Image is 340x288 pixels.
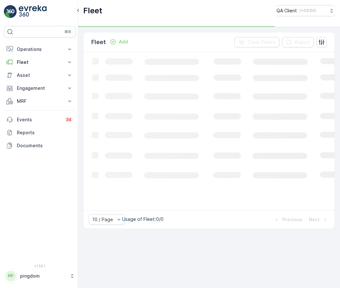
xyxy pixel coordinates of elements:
[295,39,310,45] p: Export
[4,269,75,283] button: PPpingdom
[17,129,73,136] p: Reports
[66,117,72,122] p: 34
[4,95,75,108] button: MRF
[119,39,128,45] p: Add
[17,142,73,149] p: Documents
[4,139,75,152] a: Documents
[273,216,303,223] button: Previous
[83,6,102,16] p: Fleet
[277,5,335,16] button: QA Client(+03:00)
[308,216,329,223] button: Next
[122,216,164,222] p: Usage of Fleet : 0/0
[4,5,17,18] img: logo
[19,5,47,18] img: logo_light-DOdMpM7g.png
[17,116,61,123] p: Events
[17,98,62,104] p: MRF
[107,38,130,46] button: Add
[300,8,316,13] p: ( +03:00 )
[4,264,75,268] span: v 1.50.1
[277,7,297,14] p: QA Client
[234,37,279,47] button: Clear Filters
[4,82,75,95] button: Engagement
[17,59,62,66] p: Fleet
[4,69,75,82] button: Asset
[20,273,66,279] p: pingdom
[17,72,62,78] p: Asset
[309,216,320,223] p: Next
[282,37,314,47] button: Export
[4,43,75,56] button: Operations
[4,113,75,126] a: Events34
[4,56,75,69] button: Fleet
[6,271,16,281] div: PP
[91,38,106,47] p: Fleet
[17,46,62,53] p: Operations
[282,216,302,223] p: Previous
[64,29,71,34] p: ⌘B
[247,39,276,45] p: Clear Filters
[4,126,75,139] a: Reports
[17,85,62,91] p: Engagement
